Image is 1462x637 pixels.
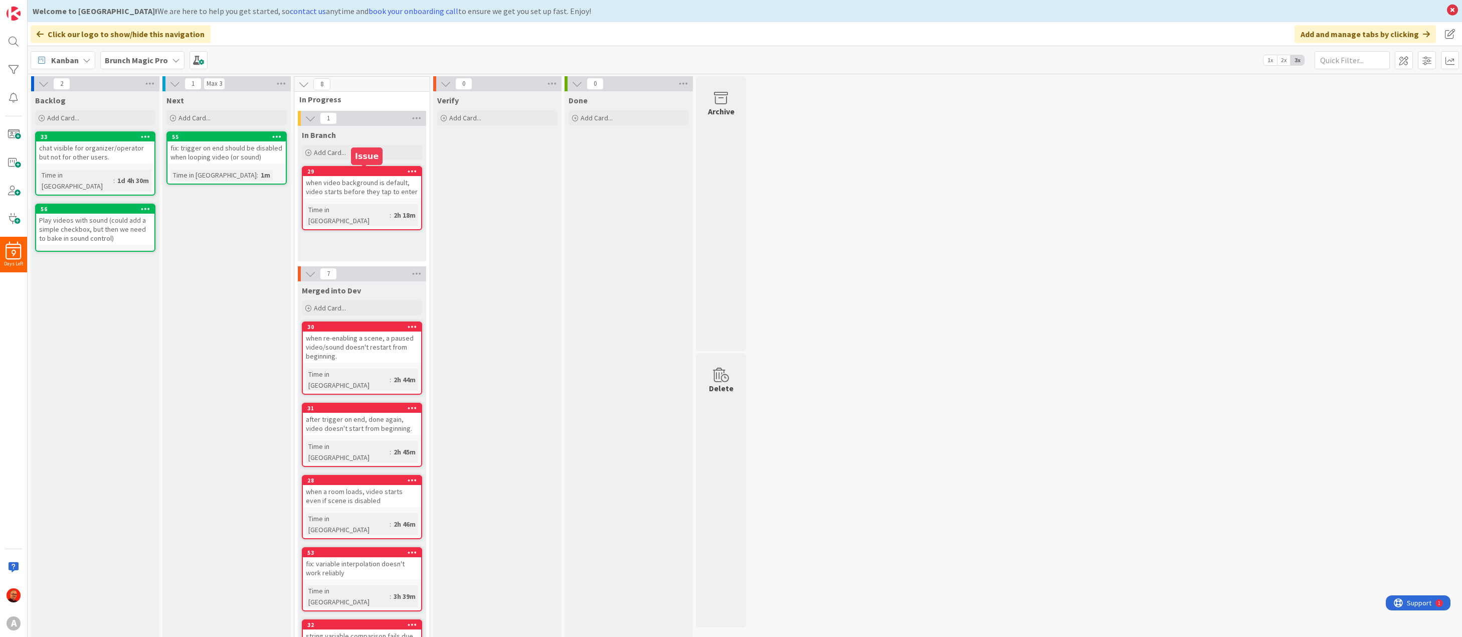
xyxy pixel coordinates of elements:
a: 29when video background is default, video starts before they tap to enterTime in [GEOGRAPHIC_DATA... [302,166,422,230]
span: : [390,210,391,221]
span: 7 [320,268,337,280]
div: We are here to help you get started, so anytime and to ensure we get you set up fast. Enjoy! [33,5,1442,17]
a: 30when re-enabling a scene, a paused video/sound doesn't restart from beginning.Time in [GEOGRAPH... [302,322,422,395]
span: : [390,446,391,457]
div: Archive [708,105,735,117]
div: 53 [303,548,421,557]
a: 53fix: variable interpolation doesn't work reliablyTime in [GEOGRAPHIC_DATA]:3h 39m [302,547,422,611]
span: 1x [1263,55,1277,65]
div: 32 [303,620,421,629]
div: 55fix: trigger on end should be disabled when looping video (or sound) [167,132,286,164]
span: In Branch [302,130,336,140]
div: 31after trigger on end, done again, video doesn't start from beginning. [303,404,421,435]
div: 30when re-enabling a scene, a paused video/sound doesn't restart from beginning. [303,323,421,363]
span: Merged into Dev [302,285,361,295]
div: 33chat visible for organizer/operator but not for other users. [36,132,154,164]
div: 56Play videos with sound (could add a simple checkbox, but then we need to bake in sound control) [36,205,154,245]
span: : [390,374,391,385]
div: 28when a room loads, video starts even if scene is disabled [303,476,421,507]
span: 0 [587,78,604,90]
div: Delete [709,382,734,394]
div: 55 [172,133,286,140]
span: Support [21,2,46,14]
div: 3h 39m [391,591,418,602]
div: A [7,616,21,630]
div: fix: variable interpolation doesn't work reliably [303,557,421,579]
a: 31after trigger on end, done again, video doesn't start from beginning.Time in [GEOGRAPHIC_DATA]:... [302,403,422,467]
div: after trigger on end, done again, video doesn't start from beginning. [303,413,421,435]
span: Add Card... [314,303,346,312]
span: Verify [437,95,459,105]
span: Add Card... [314,148,346,157]
div: when video background is default, video starts before they tap to enter [303,176,421,198]
div: Time in [GEOGRAPHIC_DATA] [306,204,390,226]
div: 30 [307,324,421,331]
b: Welcome to [GEOGRAPHIC_DATA]! [33,6,157,16]
a: book your onboarding call [369,6,458,16]
a: 28when a room loads, video starts even if scene is disabledTime in [GEOGRAPHIC_DATA]:2h 46m [302,475,422,539]
div: 1d 4h 30m [115,175,151,186]
span: 0 [455,78,472,90]
div: 2h 18m [391,210,418,221]
div: Play videos with sound (could add a simple checkbox, but then we need to bake in sound control) [36,214,154,245]
div: Time in [GEOGRAPHIC_DATA] [39,170,113,192]
img: CP [7,588,21,602]
h5: Issue [355,151,379,161]
span: 2x [1277,55,1291,65]
span: 9 [11,250,16,257]
div: Time in [GEOGRAPHIC_DATA] [170,170,257,181]
span: Add Card... [47,113,79,122]
div: 2h 44m [391,374,418,385]
div: 30 [303,323,421,332]
span: Next [166,95,184,105]
div: chat visible for organizer/operator but not for other users. [36,141,154,164]
span: 1 [320,112,337,124]
div: fix: trigger on end should be disabled when looping video (or sound) [167,141,286,164]
span: 2 [53,78,70,90]
a: 33chat visible for organizer/operator but not for other users.Time in [GEOGRAPHIC_DATA]:1d 4h 30m [35,131,155,196]
span: : [113,175,115,186]
span: Backlog [35,95,66,105]
div: 28 [303,476,421,485]
span: : [390,519,391,530]
div: 33 [41,133,154,140]
span: Kanban [51,54,79,66]
div: Time in [GEOGRAPHIC_DATA] [306,369,390,391]
div: 29 [303,167,421,176]
div: 56 [41,206,154,213]
span: Add Card... [449,113,481,122]
div: 31 [307,405,421,412]
img: Visit kanbanzone.com [7,7,21,21]
b: Brunch Magic Pro [105,55,168,65]
div: 29 [307,168,421,175]
div: when a room loads, video starts even if scene is disabled [303,485,421,507]
div: 29when video background is default, video starts before they tap to enter [303,167,421,198]
div: Time in [GEOGRAPHIC_DATA] [306,441,390,463]
div: 53fix: variable interpolation doesn't work reliably [303,548,421,579]
span: 1 [185,78,202,90]
input: Quick Filter... [1315,51,1390,69]
div: Time in [GEOGRAPHIC_DATA] [306,513,390,535]
span: : [257,170,258,181]
div: 56 [36,205,154,214]
div: 2h 46m [391,519,418,530]
div: 31 [303,404,421,413]
a: 56Play videos with sound (could add a simple checkbox, but then we need to bake in sound control) [35,204,155,252]
div: 55 [167,132,286,141]
span: Add Card... [178,113,211,122]
span: 3x [1291,55,1304,65]
a: contact us [290,6,326,16]
div: Add and manage tabs by clicking [1295,25,1436,43]
div: Max 3 [207,81,222,86]
span: In Progress [299,94,417,104]
div: 1 [52,4,55,12]
div: Click our logo to show/hide this navigation [31,25,211,43]
div: 28 [307,477,421,484]
div: 53 [307,549,421,556]
span: Add Card... [581,113,613,122]
div: when re-enabling a scene, a paused video/sound doesn't restart from beginning. [303,332,421,363]
div: 32 [307,621,421,628]
div: 2h 45m [391,446,418,457]
span: : [390,591,391,602]
span: Done [569,95,588,105]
